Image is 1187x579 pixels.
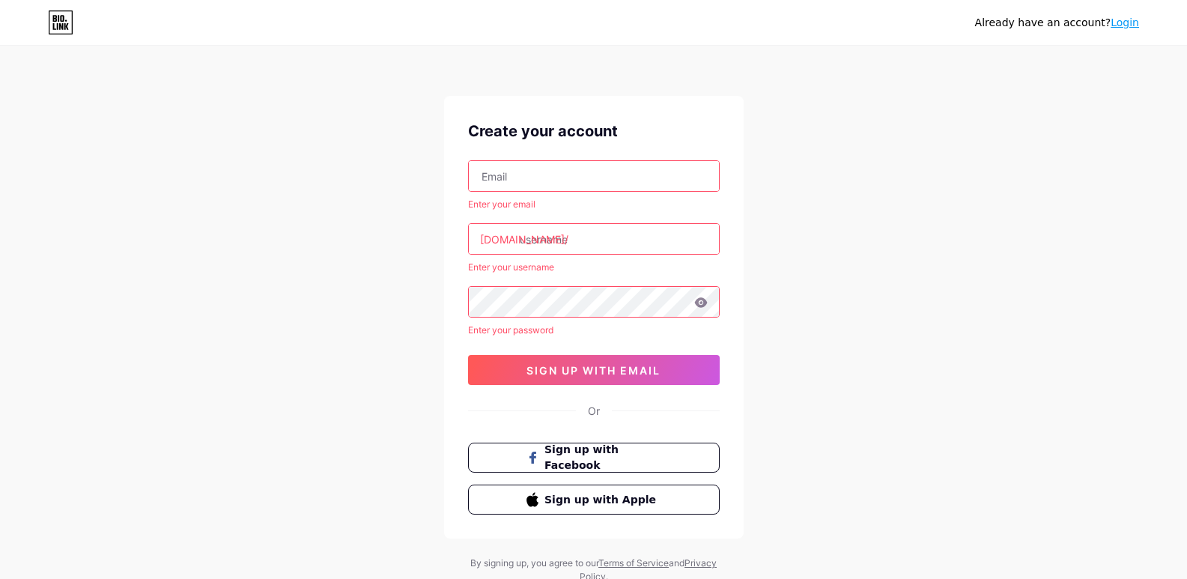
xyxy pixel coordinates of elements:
input: Email [469,161,719,191]
div: Enter your email [468,198,720,211]
button: sign up with email [468,355,720,385]
button: Sign up with Facebook [468,443,720,473]
div: Already have an account? [975,15,1139,31]
div: Enter your password [468,324,720,337]
div: Or [588,403,600,419]
div: [DOMAIN_NAME]/ [480,231,568,247]
button: Sign up with Apple [468,485,720,515]
div: Enter your username [468,261,720,274]
a: Login [1111,16,1139,28]
input: username [469,224,719,254]
a: Terms of Service [598,557,669,569]
span: Sign up with Facebook [544,442,661,473]
div: Create your account [468,120,720,142]
span: Sign up with Apple [544,492,661,508]
span: sign up with email [526,364,661,377]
